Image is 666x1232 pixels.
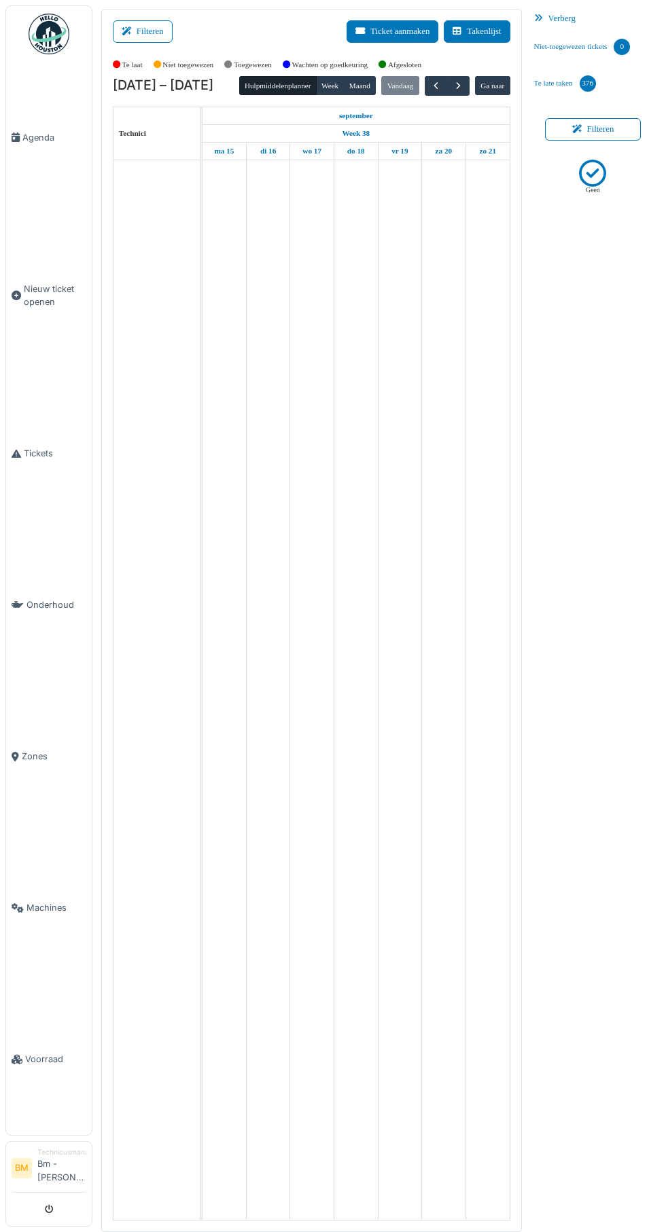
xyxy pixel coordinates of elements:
a: 15 september 2025 [211,143,237,160]
button: Takenlijst [444,20,510,43]
div: Verberg [529,9,658,29]
a: Machines [6,832,92,983]
a: Week 38 [338,125,373,142]
label: Te laat [122,59,143,71]
a: 18 september 2025 [344,143,368,160]
a: 21 september 2025 [476,143,500,160]
button: Vandaag [381,76,419,95]
a: Agenda [6,62,92,213]
a: Te late taken [529,65,601,102]
button: Vorige [425,76,447,96]
li: Bm - [PERSON_NAME] [37,1147,86,1189]
span: Agenda [22,131,86,144]
div: Technicusmanager [37,1147,86,1157]
a: 16 september 2025 [257,143,279,160]
p: Geen [586,185,600,196]
img: Badge_color-CXgf-gQk.svg [29,14,69,54]
a: BM TechnicusmanagerBm - [PERSON_NAME] [12,1147,86,1193]
button: Maand [343,76,376,95]
div: 0 [614,39,630,55]
label: Afgesloten [388,59,421,71]
span: Tickets [24,447,86,460]
span: Zones [22,750,86,763]
a: 17 september 2025 [299,143,325,160]
a: Nieuw ticket openen [6,213,92,378]
a: Onderhoud [6,529,92,681]
button: Ga naar [475,76,510,95]
button: Ticket aanmaken [347,20,438,43]
button: Volgende [446,76,469,96]
li: BM [12,1158,32,1178]
a: Tickets [6,378,92,529]
label: Wachten op goedkeuring [292,59,368,71]
a: Zones [6,681,92,832]
span: Voorraad [25,1053,86,1066]
a: Niet-toegewezen tickets [529,29,636,65]
span: Technici [119,129,146,137]
h2: [DATE] – [DATE] [113,77,213,94]
span: Machines [27,901,86,914]
a: 20 september 2025 [432,143,456,160]
a: 15 september 2025 [336,107,376,124]
button: Filteren [545,118,642,141]
button: Week [316,76,345,95]
a: Voorraad [6,983,92,1135]
button: Filteren [113,20,173,43]
span: Nieuw ticket openen [24,283,86,308]
div: 376 [580,75,596,92]
button: Hulpmiddelenplanner [239,76,317,95]
label: Niet toegewezen [162,59,213,71]
span: Onderhoud [27,598,86,611]
a: 19 september 2025 [388,143,411,160]
label: Toegewezen [234,59,272,71]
